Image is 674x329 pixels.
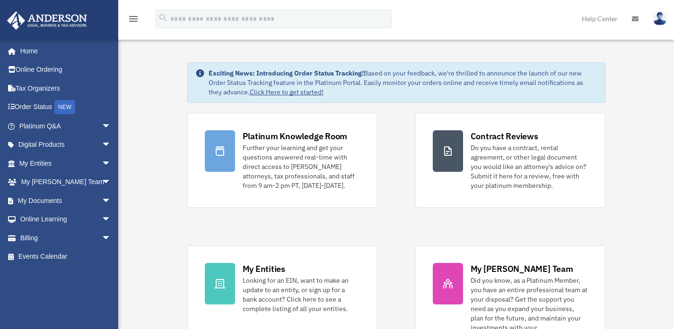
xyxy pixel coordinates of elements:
[128,13,139,25] i: menu
[250,88,324,96] a: Click Here to get started!
[243,143,360,190] div: Further your learning and get your questions answered real-time with direct access to [PERSON_NAM...
[7,42,121,60] a: Home
[7,173,125,192] a: My [PERSON_NAME] Teamarrow_drop_down
[471,130,538,142] div: Contract Reviews
[102,154,121,173] span: arrow_drop_down
[471,263,573,275] div: My [PERSON_NAME] Team
[158,13,168,23] i: search
[102,135,121,155] span: arrow_drop_down
[7,191,125,210] a: My Documentsarrow_drop_down
[7,117,125,135] a: Platinum Q&Aarrow_drop_down
[415,113,605,208] a: Contract Reviews Do you have a contract, rental agreement, or other legal document you would like...
[7,210,125,229] a: Online Learningarrow_drop_down
[243,130,348,142] div: Platinum Knowledge Room
[209,68,597,97] div: Based on your feedback, we're thrilled to announce the launch of our new Order Status Tracking fe...
[7,79,125,98] a: Tax Organizers
[7,98,125,117] a: Order StatusNEW
[102,117,121,136] span: arrow_drop_down
[102,173,121,192] span: arrow_drop_down
[7,154,125,173] a: My Entitiesarrow_drop_down
[653,12,667,25] img: User Pic
[243,276,360,313] div: Looking for an EIN, want to make an update to an entity, or sign up for a bank account? Click her...
[7,228,125,247] a: Billingarrow_drop_down
[102,191,121,211] span: arrow_drop_down
[128,17,139,25] a: menu
[243,263,285,275] div: My Entities
[187,113,377,208] a: Platinum Knowledge Room Further your learning and get your questions answered real-time with dire...
[102,210,121,229] span: arrow_drop_down
[7,60,125,79] a: Online Ordering
[54,100,75,114] div: NEW
[4,11,90,30] img: Anderson Advisors Platinum Portal
[7,247,125,266] a: Events Calendar
[209,69,364,77] strong: Exciting News: Introducing Order Status Tracking!
[102,228,121,248] span: arrow_drop_down
[471,143,588,190] div: Do you have a contract, rental agreement, or other legal document you would like an attorney's ad...
[7,135,125,154] a: Digital Productsarrow_drop_down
